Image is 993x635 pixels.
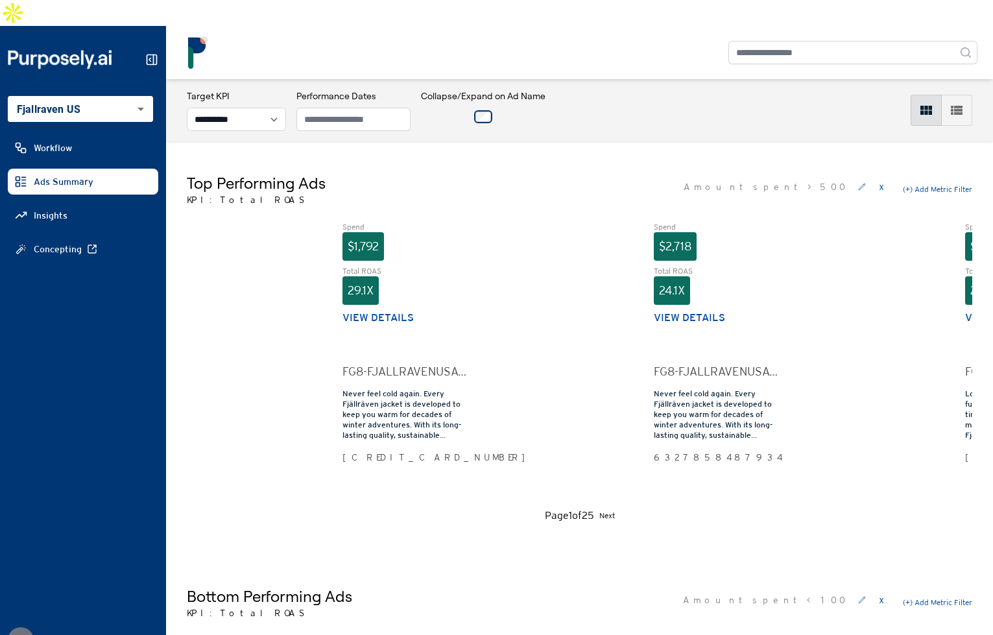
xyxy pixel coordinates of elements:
h5: Bottom Performing Ads [187,586,352,606]
div: $1,792 [342,232,384,261]
div: Fjallraven US [8,96,153,122]
div: FG8-FJALLRAVENUSA-FACEBOOK-SOCIAL-OUTDOOR-PARKAS-CLOUDS-COLLECTION_li=102437 [342,363,467,381]
a: Insights [8,202,158,228]
span: Workflow [34,141,72,154]
h3: Collapse/Expand on Ad Name [421,90,545,102]
div: 29.1X [342,276,379,305]
button: (+) Add Metric Filter [903,184,972,195]
p: KPI: Total ROAS [187,606,352,619]
div: 6327858487934 [654,451,778,464]
div: Total ROAS [654,266,778,276]
span: Amount spent < 100 [683,593,848,606]
h3: Performance Dates [296,90,411,102]
img: logo [182,36,214,69]
div: 24.1X [654,276,690,305]
button: x [876,176,887,197]
div: Never feel cold again. Every Fjällräven jacket is developed to keep you warm for decades of winte... [342,389,467,440]
div: $2,718 [654,232,697,261]
button: View details [342,310,414,326]
div: Spend [342,222,467,232]
a: Ads Summary [8,169,158,195]
button: x [876,590,887,610]
a: Concepting [8,236,158,262]
h3: Target KPI [187,90,286,102]
div: Page 1 of 25 [545,508,594,523]
button: View details [654,310,725,326]
div: Spend [654,222,778,232]
div: Never feel cold again. Every Fjällräven jacket is developed to keep you warm for decades of winte... [654,389,778,440]
a: Workflow [8,135,158,161]
p: KPI: Total ROAS [187,193,326,206]
h5: Top Performing Ads [187,173,326,193]
span: Concepting [34,243,82,256]
button: (+) Add Metric Filter [903,597,972,608]
span: Ads Summary [34,175,93,188]
div: [CREDIT_CARD_NUMBER] [342,451,467,464]
div: FG8-FJALLRAVENUSA-FACEBOOK-SOCIAL-OUTDOOR-PARKAS-ROCK-COLLECTION_li=102437 [654,363,778,381]
span: Amount spent > 500 [684,180,848,193]
div: Total ROAS [342,266,467,276]
span: Insights [34,209,67,222]
button: Next [599,508,615,523]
